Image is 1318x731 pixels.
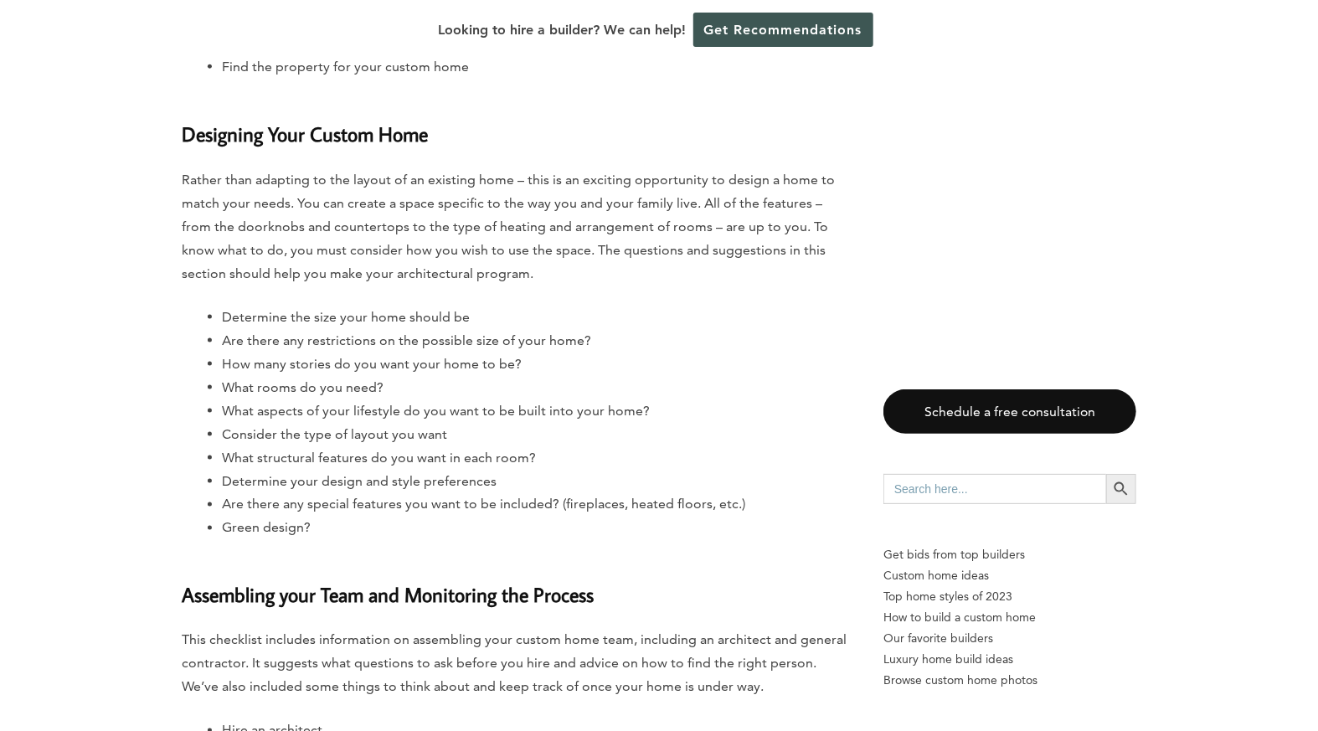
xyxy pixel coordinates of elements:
[222,55,850,79] li: Find the property for your custom home
[222,470,850,493] li: Determine your design and style preferences
[182,560,850,610] h3: Assembling your Team and Monitoring the Process
[883,544,1136,565] p: Get bids from top builders
[693,13,873,47] a: Get Recommendations
[883,649,1136,670] a: Luxury home build ideas
[222,306,850,329] li: Determine the size your home should be
[222,376,850,399] li: What rooms do you need?
[222,423,850,446] li: Consider the type of layout you want
[883,474,1106,504] input: Search here...
[182,99,850,149] h3: Designing Your Custom Home
[883,565,1136,586] a: Custom home ideas
[222,329,850,353] li: Are there any restrictions on the possible size of your home?
[182,168,850,286] p: Rather than adapting to the layout of an existing home – this is an exciting opportunity to desig...
[883,586,1136,607] a: Top home styles of 2023
[222,353,850,376] li: How many stories do you want your home to be?
[222,446,850,470] li: What structural features do you want in each room?
[1112,480,1130,498] svg: Search
[883,607,1136,628] a: How to build a custom home
[883,670,1136,691] a: Browse custom home photos
[1234,647,1298,711] iframe: Drift Widget Chat Controller
[222,493,850,517] li: Are there any special features you want to be included? (fireplaces, heated floors, etc.)
[883,389,1136,434] a: Schedule a free consultation
[883,628,1136,649] a: Our favorite builders
[182,629,850,699] p: This checklist includes information on assembling your custom home team, including an architect a...
[222,517,850,540] li: Green design?
[222,399,850,423] li: What aspects of your lifestyle do you want to be built into your home?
